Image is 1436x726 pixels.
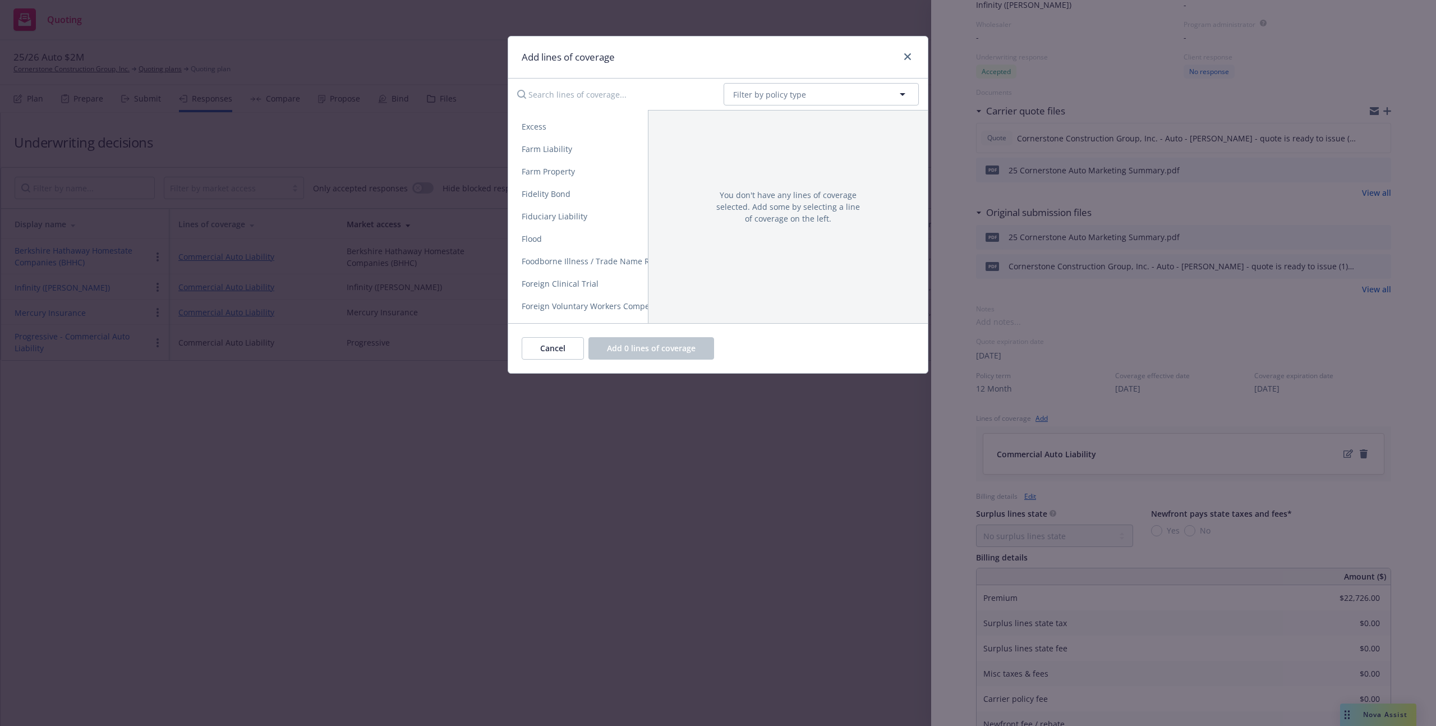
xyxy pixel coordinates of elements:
[540,343,565,353] span: Cancel
[588,337,714,360] button: Add 0 lines of coverage
[508,233,555,244] span: Flood
[522,50,615,65] h1: Add lines of coverage
[508,166,588,177] span: Farm Property
[724,83,919,105] button: Filter by policy type
[510,83,715,105] input: Search lines of coverage...
[508,278,612,289] span: Foreign Clinical Trial
[716,189,860,224] span: You don't have any lines of coverage selected. Add some by selecting a line of coverage on the left.
[508,256,701,266] span: Foodborne Illness / Trade Name Restoration
[508,189,584,199] span: Fidelity Bond
[508,211,601,222] span: Fiduciary Liability
[901,50,914,63] a: close
[508,144,586,154] span: Farm Liability
[508,301,691,311] span: Foreign Voluntary Workers Compensation
[522,337,584,360] button: Cancel
[607,343,696,353] span: Add 0 lines of coverage
[508,121,560,132] span: Excess
[733,89,806,100] span: Filter by policy type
